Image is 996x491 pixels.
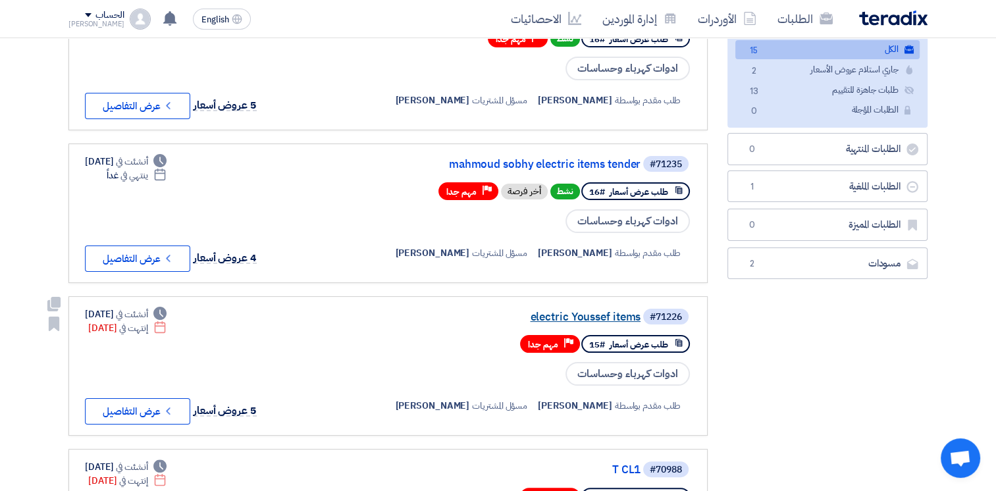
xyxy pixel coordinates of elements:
[120,168,147,182] span: ينتهي في
[395,246,469,260] span: [PERSON_NAME]
[85,460,167,474] div: [DATE]
[615,246,681,260] span: طلب مقدم بواسطة
[95,10,124,21] div: الحساب
[194,97,257,113] span: 5 عروض أسعار
[538,93,612,107] span: [PERSON_NAME]
[650,313,682,322] div: #71226
[538,399,612,413] span: [PERSON_NAME]
[550,184,580,199] span: نشط
[107,168,167,182] div: غداً
[746,65,762,78] span: 2
[446,186,477,198] span: مهم جدا
[85,245,190,272] button: عرض التفاصيل
[395,399,469,413] span: [PERSON_NAME]
[85,155,167,168] div: [DATE]
[194,250,257,266] span: 4 عروض أسعار
[193,9,251,30] button: English
[119,321,147,335] span: إنتهت في
[735,101,920,120] a: الطلبات المؤجلة
[496,33,526,45] span: مهم جدا
[589,33,605,45] span: #16
[727,170,928,203] a: الطلبات الملغية1
[116,307,147,321] span: أنشئت في
[735,81,920,100] a: طلبات جاهزة للتقييم
[194,403,257,419] span: 5 عروض أسعار
[727,209,928,241] a: الطلبات المميزة0
[538,246,612,260] span: [PERSON_NAME]
[501,184,548,199] div: أخر فرصة
[528,338,558,351] span: مهم جدا
[472,246,527,260] span: مسؤل المشتريات
[859,11,928,26] img: Teradix logo
[201,15,229,24] span: English
[615,399,681,413] span: طلب مقدم بواسطة
[68,20,124,28] div: [PERSON_NAME]
[377,464,641,476] a: T CL1
[687,3,767,34] a: الأوردرات
[589,186,605,198] span: #16
[746,44,762,58] span: 15
[565,362,690,386] span: ادوات كهرباء وحساسات
[615,93,681,107] span: طلب مقدم بواسطة
[116,460,147,474] span: أنشئت في
[767,3,843,34] a: الطلبات
[130,9,151,30] img: profile_test.png
[589,338,605,351] span: #15
[727,247,928,280] a: مسودات2
[565,209,690,233] span: ادوات كهرباء وحساسات
[565,57,690,80] span: ادوات كهرباء وحساسات
[650,160,682,169] div: #71235
[472,399,527,413] span: مسؤل المشتريات
[377,311,641,323] a: electric Youssef items
[88,474,167,488] div: [DATE]
[746,85,762,99] span: 13
[116,155,147,168] span: أنشئت في
[735,40,920,59] a: الكل
[377,159,641,170] a: mahmoud sobhy electric items tender
[744,143,760,156] span: 0
[592,3,687,34] a: إدارة الموردين
[744,219,760,232] span: 0
[85,307,167,321] div: [DATE]
[744,257,760,271] span: 2
[746,105,762,118] span: 0
[650,465,682,475] div: #70988
[610,33,668,45] span: طلب عرض أسعار
[472,93,527,107] span: مسؤل المشتريات
[88,321,167,335] div: [DATE]
[85,93,190,119] button: عرض التفاصيل
[941,438,980,478] a: Open chat
[119,474,147,488] span: إنتهت في
[500,3,592,34] a: الاحصائيات
[744,180,760,194] span: 1
[610,338,668,351] span: طلب عرض أسعار
[610,186,668,198] span: طلب عرض أسعار
[727,133,928,165] a: الطلبات المنتهية0
[85,398,190,425] button: عرض التفاصيل
[550,31,580,47] span: نشط
[395,93,469,107] span: [PERSON_NAME]
[735,61,920,80] a: جاري استلام عروض الأسعار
